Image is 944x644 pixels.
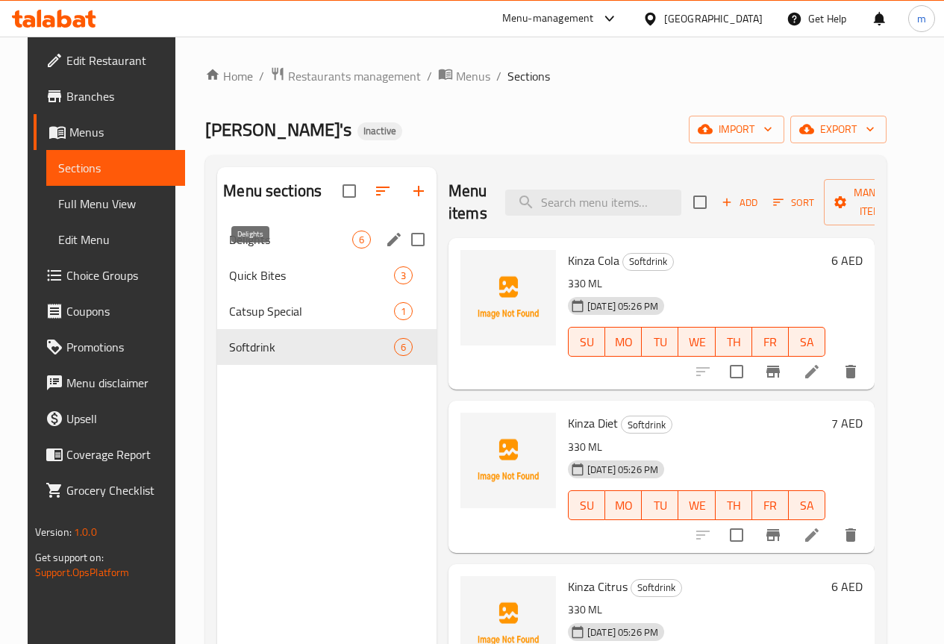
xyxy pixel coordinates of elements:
span: 6 [395,340,412,354]
div: Softdrink [622,253,674,271]
button: FR [752,490,789,520]
button: SU [568,490,605,520]
span: Edit Menu [58,231,173,248]
span: Kinza Diet [568,412,618,434]
button: SA [789,490,825,520]
button: WE [678,490,715,520]
span: Coverage Report [66,446,173,463]
span: TU [648,495,672,516]
span: Upsell [66,410,173,428]
a: Restaurants management [270,66,421,86]
button: TU [642,327,678,357]
div: Menu-management [502,10,594,28]
span: Add item [716,191,763,214]
span: Restaurants management [288,67,421,85]
button: Add section [401,173,437,209]
a: Home [205,67,253,85]
div: Quick Bites [229,266,394,284]
a: Coupons [34,293,185,329]
nav: Menu sections [217,216,437,371]
a: Edit Menu [46,222,185,257]
span: Softdrink [623,253,673,270]
a: Branches [34,78,185,114]
span: Coupons [66,302,173,320]
span: Delights [229,231,352,248]
span: SA [795,495,819,516]
button: WE [678,327,715,357]
span: SU [575,495,599,516]
li: / [496,67,501,85]
span: Select to update [721,519,752,551]
a: Menus [438,66,490,86]
button: delete [833,517,869,553]
button: SA [789,327,825,357]
button: Branch-specific-item [755,517,791,553]
button: delete [833,354,869,390]
p: 330 ML [568,275,825,293]
p: 330 ML [568,438,825,457]
img: Kinza Diet [460,413,556,508]
a: Edit Restaurant [34,43,185,78]
div: items [394,266,413,284]
button: FR [752,327,789,357]
a: Promotions [34,329,185,365]
span: WE [684,331,709,353]
button: import [689,116,784,143]
div: Softdrink [631,579,682,597]
span: 3 [395,269,412,283]
a: Choice Groups [34,257,185,293]
a: Grocery Checklist [34,472,185,508]
span: Menus [456,67,490,85]
span: Inactive [357,125,402,137]
li: / [427,67,432,85]
div: Softdrink6 [217,329,437,365]
span: Sections [507,67,550,85]
button: export [790,116,887,143]
span: MO [611,495,636,516]
span: 1 [395,304,412,319]
span: export [802,120,875,139]
span: [DATE] 05:26 PM [581,463,664,477]
input: search [505,190,681,216]
span: [DATE] 05:26 PM [581,625,664,640]
h6: 6 AED [831,576,863,597]
span: SU [575,331,599,353]
a: Coverage Report [34,437,185,472]
span: Menu disclaimer [66,374,173,392]
span: [DATE] 05:26 PM [581,299,664,313]
span: Sort items [763,191,824,214]
div: items [352,231,371,248]
span: Select to update [721,356,752,387]
button: MO [605,490,642,520]
span: MO [611,331,636,353]
div: Softdrink [229,338,394,356]
a: Sections [46,150,185,186]
div: items [394,338,413,356]
span: TU [648,331,672,353]
span: Sections [58,159,173,177]
span: Edit Restaurant [66,51,173,69]
span: 6 [353,233,370,247]
span: Kinza Citrus [568,575,628,598]
a: Support.OpsPlatform [35,563,130,582]
img: Kinza Cola [460,250,556,346]
span: Promotions [66,338,173,356]
div: Delights6edit [217,222,437,257]
a: Upsell [34,401,185,437]
button: TH [716,327,752,357]
div: Inactive [357,122,402,140]
span: FR [758,495,783,516]
div: [GEOGRAPHIC_DATA] [664,10,763,27]
a: Edit menu item [803,526,821,544]
span: Softdrink [622,416,672,434]
button: Branch-specific-item [755,354,791,390]
button: TU [642,490,678,520]
a: Edit menu item [803,363,821,381]
h2: Menu items [448,180,487,225]
span: Get support on: [35,548,104,567]
span: 1.0.0 [74,522,97,542]
span: Choice Groups [66,266,173,284]
p: 330 ML [568,601,825,619]
span: Version: [35,522,72,542]
div: Catsup Special [229,302,394,320]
